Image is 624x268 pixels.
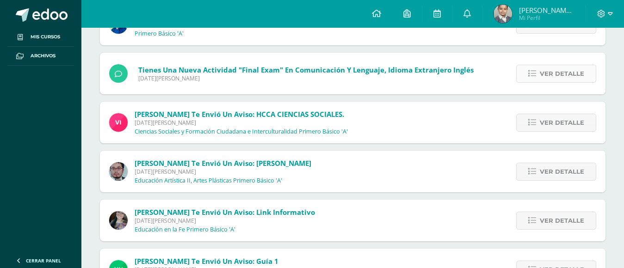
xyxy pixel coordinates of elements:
[135,110,344,119] span: [PERSON_NAME] te envió un aviso: HCCA CIENCIAS SOCIALES.
[494,5,512,23] img: 9180fa6064875dd7c136d85bc24df806.png
[540,163,584,180] span: Ver detalle
[540,212,584,229] span: Ver detalle
[31,33,60,41] span: Mis cursos
[109,162,128,181] img: 5fac68162d5e1b6fbd390a6ac50e103d.png
[135,177,282,184] p: Educación Artística II, Artes Plásticas Primero Básico 'A'
[135,256,278,266] span: [PERSON_NAME] te envió un aviso: Guía 1
[135,217,315,225] span: [DATE][PERSON_NAME]
[135,128,348,135] p: Ciencias Sociales y Formación Ciudadana e Interculturalidad Primero Básico 'A'
[138,65,474,74] span: Tienes una nueva actividad "Final Exam" En Comunicación y Lenguaje, Idioma Extranjero Inglés
[519,14,575,22] span: Mi Perfil
[519,6,575,15] span: [PERSON_NAME] de [PERSON_NAME]
[109,211,128,230] img: 8322e32a4062cfa8b237c59eedf4f548.png
[7,47,74,66] a: Archivos
[540,114,584,131] span: Ver detalle
[7,28,74,47] a: Mis cursos
[109,113,128,132] img: bd6d0aa147d20350c4821b7c643124fa.png
[138,74,474,82] span: [DATE][PERSON_NAME]
[135,168,311,176] span: [DATE][PERSON_NAME]
[135,207,315,217] span: [PERSON_NAME] te envió un aviso: Link Informativo
[135,158,311,168] span: [PERSON_NAME] te envió un aviso: [PERSON_NAME]
[135,119,348,127] span: [DATE][PERSON_NAME]
[26,257,61,264] span: Cerrar panel
[135,30,184,37] p: Primero Básico 'A'
[31,52,56,60] span: Archivos
[540,65,584,82] span: Ver detalle
[135,226,235,233] p: Educación en la Fe Primero Básico 'A'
